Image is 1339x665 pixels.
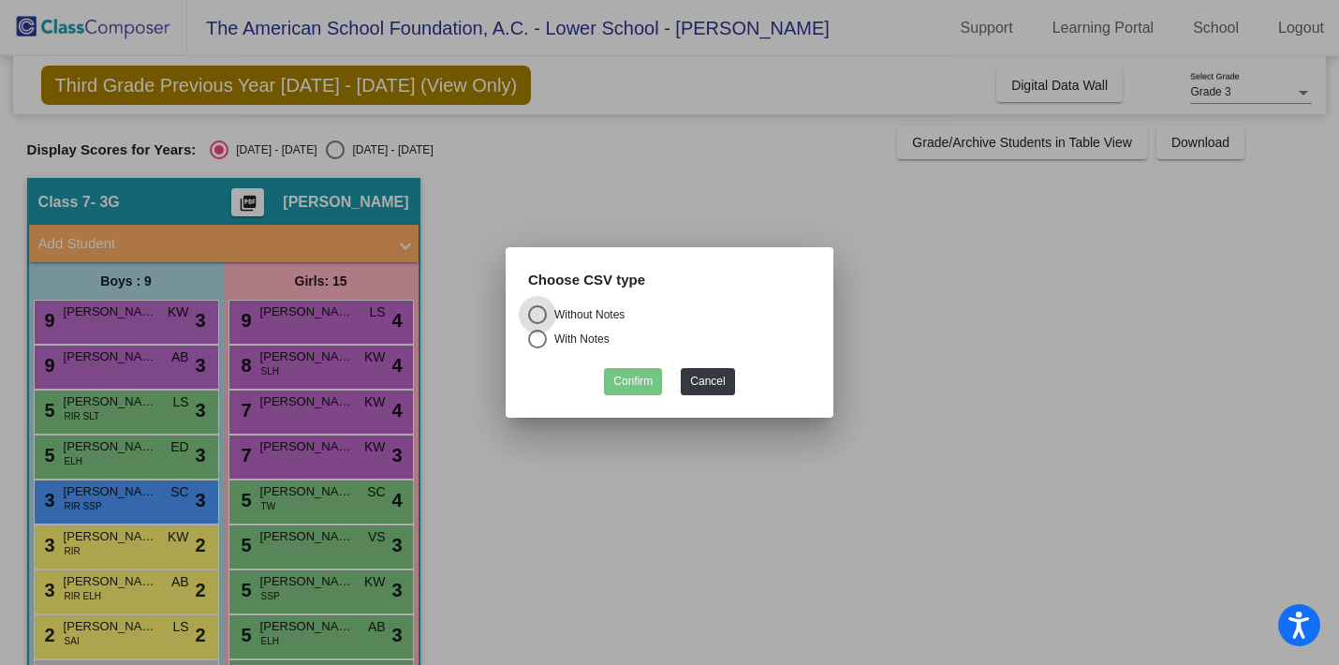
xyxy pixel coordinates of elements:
button: Confirm [604,368,662,395]
button: Cancel [681,368,734,395]
mat-radio-group: Select an option [528,305,811,354]
div: With Notes [547,331,610,347]
label: Choose CSV type [528,270,645,291]
div: Without Notes [547,306,625,323]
